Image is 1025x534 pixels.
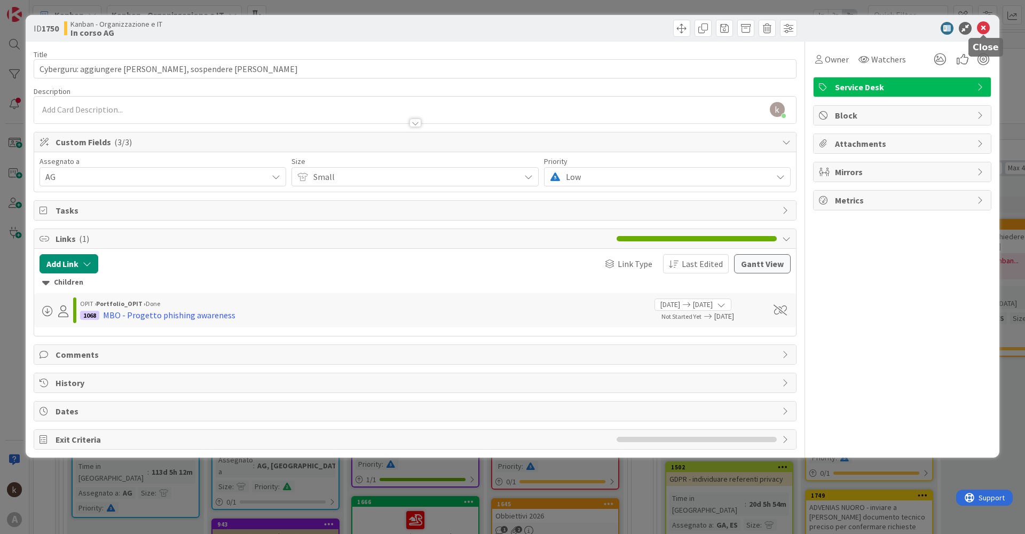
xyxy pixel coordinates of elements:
span: [DATE] [714,311,761,322]
span: Links [56,232,611,245]
span: [DATE] [660,299,680,310]
div: 1068 [80,311,99,320]
span: Small [313,169,514,184]
span: Low [566,169,767,184]
b: 1750 [42,23,59,34]
span: Exit Criteria [56,433,611,446]
span: [DATE] [693,299,713,310]
span: AG [45,170,267,183]
div: Assegnato a [40,158,286,165]
span: ( 1 ) [79,233,89,244]
span: Kanban - Organizzazione e IT [70,20,162,28]
input: type card name here... [34,59,797,78]
span: ( 3/3 ) [114,137,132,147]
img: AAcHTtd5rm-Hw59dezQYKVkaI0MZoYjvbSZnFopdN0t8vu62=s96-c [770,102,785,117]
div: MBO - Progetto phishing awareness [103,309,235,321]
span: Mirrors [835,166,972,178]
b: In corso AG [70,28,162,37]
div: Size [291,158,538,165]
span: Owner [825,53,849,66]
button: Gantt View [734,254,791,273]
button: Add Link [40,254,98,273]
label: Title [34,50,48,59]
span: Description [34,87,70,96]
span: History [56,376,777,389]
span: OPIT › [80,300,96,308]
span: Watchers [871,53,906,66]
span: Done [146,300,160,308]
button: Last Edited [663,254,729,273]
span: Tasks [56,204,777,217]
span: Comments [56,348,777,361]
span: Custom Fields [56,136,777,148]
span: Last Edited [682,257,723,270]
span: Support [22,2,49,14]
span: Service Desk [835,81,972,93]
span: Attachments [835,137,972,150]
span: Dates [56,405,777,418]
div: Priority [544,158,791,165]
span: ID [34,22,59,35]
span: Metrics [835,194,972,207]
h5: Close [973,42,999,52]
div: Children [42,277,788,288]
b: Portfolio_OPIT › [96,300,146,308]
span: Not Started Yet [661,312,701,320]
span: Link Type [618,257,652,270]
span: Block [835,109,972,122]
